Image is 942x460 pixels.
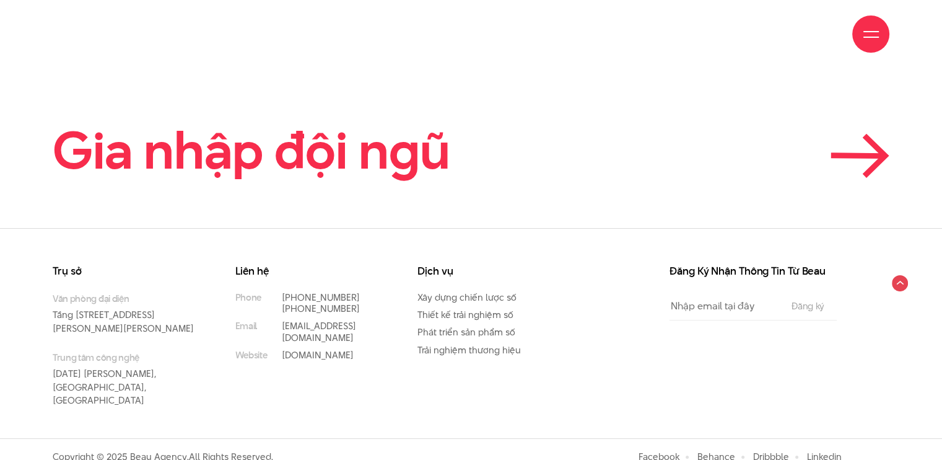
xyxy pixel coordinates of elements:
[53,292,198,305] small: Văn phòng đại diện
[235,292,261,303] small: Phone
[417,266,563,276] h3: Dịch vụ
[417,343,521,356] a: Trải nghiệm thương hiệu
[235,321,257,332] small: Email
[53,292,198,335] p: Tầng [STREET_ADDRESS][PERSON_NAME][PERSON_NAME]
[282,302,360,315] a: [PHONE_NUMBER]
[788,301,828,311] input: Đăng ký
[417,325,515,338] a: Phát triển sản phẩm số
[282,291,360,304] a: [PHONE_NUMBER]
[53,123,450,179] h2: Gia nhập đội ngũ
[53,351,198,407] p: [DATE] [PERSON_NAME], [GEOGRAPHIC_DATA], [GEOGRAPHIC_DATA]
[235,266,381,276] h3: Liên hệ
[282,348,354,361] a: [DOMAIN_NAME]
[669,292,779,320] input: Nhập email tại đây
[669,266,837,276] h3: Đăng Ký Nhận Thông Tin Từ Beau
[417,291,517,304] a: Xây dựng chiến lược số
[282,319,356,343] a: [EMAIL_ADDRESS][DOMAIN_NAME]
[53,266,198,276] h3: Trụ sở
[235,350,268,361] small: Website
[53,351,198,364] small: Trung tâm công nghệ
[417,308,513,321] a: Thiết kế trải nghiệm số
[53,123,889,179] a: Gia nhập đội ngũ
